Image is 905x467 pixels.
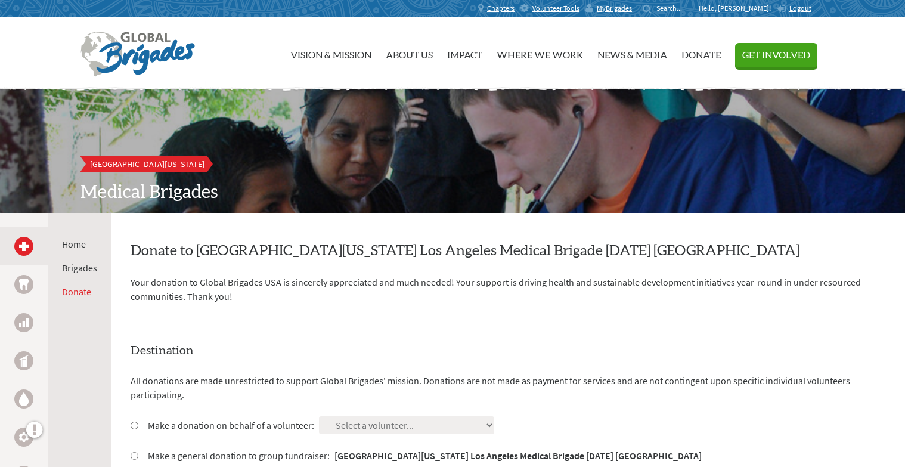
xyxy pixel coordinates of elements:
[131,275,886,304] p: Your donation to Global Brigades USA is sincerely appreciated and much needed! Your support is dr...
[14,351,33,370] a: Public Health
[62,261,97,275] li: Brigades
[742,51,810,60] span: Get Involved
[14,275,33,294] a: Dental
[90,159,204,169] span: [GEOGRAPHIC_DATA][US_STATE]
[19,392,29,406] img: Water
[19,432,29,442] img: Engineering
[597,22,667,84] a: News & Media
[14,237,33,256] a: Medical
[19,318,29,327] img: Business
[699,4,777,13] p: Hello, [PERSON_NAME]!
[148,449,702,463] label: Make a general donation to group fundraiser:
[532,4,579,13] span: Volunteer Tools
[80,32,195,77] img: Global Brigades Logo
[777,4,811,13] a: Logout
[447,22,482,84] a: Impact
[62,284,97,299] li: Donate
[14,389,33,409] a: Water
[334,450,702,462] strong: [GEOGRAPHIC_DATA][US_STATE] Los Angeles Medical Brigade [DATE] [GEOGRAPHIC_DATA]
[656,4,690,13] input: Search...
[131,373,886,402] p: All donations are made unrestricted to support Global Brigades' mission. Donations are not made a...
[80,156,214,172] a: [GEOGRAPHIC_DATA][US_STATE]
[19,242,29,251] img: Medical
[131,342,886,359] h4: Destination
[681,22,721,84] a: Donate
[62,237,97,251] li: Home
[14,313,33,332] a: Business
[487,4,515,13] span: Chapters
[497,22,583,84] a: Where We Work
[19,279,29,290] img: Dental
[735,43,817,67] button: Get Involved
[14,428,33,447] a: Engineering
[148,418,314,432] label: Make a donation on behalf of a volunteer:
[62,238,86,250] a: Home
[290,22,371,84] a: Vision & Mission
[80,182,825,203] h2: Medical Brigades
[386,22,433,84] a: About Us
[789,4,811,13] span: Logout
[62,286,91,298] a: Donate
[597,4,632,13] span: MyBrigades
[62,262,97,274] a: Brigades
[131,242,886,261] h2: Donate to [GEOGRAPHIC_DATA][US_STATE] Los Angeles Medical Brigade [DATE] [GEOGRAPHIC_DATA]
[19,355,29,367] img: Public Health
